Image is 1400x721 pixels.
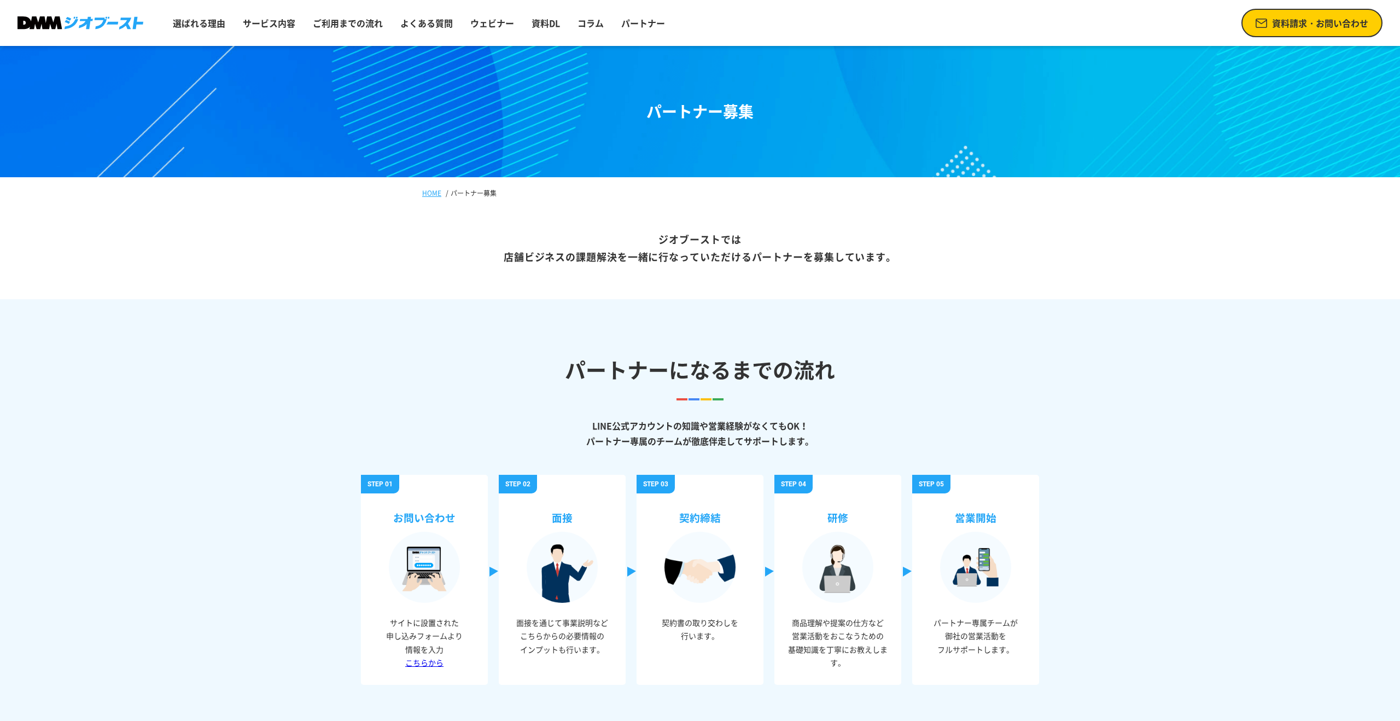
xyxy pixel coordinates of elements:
[17,16,143,30] img: DMMジオブースト
[573,12,608,34] a: コラム
[444,188,499,198] li: パートナー募集
[505,603,619,656] p: 面接を通じて事業説明など こちらからの必要情報の インプットも行います。
[361,418,1039,449] p: LINE公式アカウントの知識や営業経験がなくてもOK！ パートナー専属のチームが徹底伴走してサポートします。
[646,100,754,123] h1: パートナー募集
[367,497,481,532] h3: お問い合わせ
[781,603,895,670] p: 商品理解や提案の仕方など 営業活動をおこなうための 基礎知識を丁寧にお教えします。
[308,12,387,34] a: ご利用までの流れ
[1241,9,1382,37] a: 資料請求・お問い合わせ
[1272,16,1368,30] span: 資料請求・お問い合わせ
[505,497,619,532] h3: 面接
[422,188,441,198] a: HOME
[527,12,564,34] a: 資料DL
[367,603,481,670] p: サイトに設置された 申し込みフォームより 情報を入力
[238,12,300,34] a: サービス内容
[405,657,444,668] a: こちらから
[643,497,757,532] h3: 契約締結
[643,603,757,643] p: 契約書の取り交わしを 行います。
[617,12,669,34] a: パートナー
[919,497,1032,532] h3: 営業開始
[396,12,457,34] a: よくある質問
[919,603,1032,656] p: パートナー専属チームが 御社の営業活動を フルサポートします。
[781,497,895,532] h3: 研修
[168,12,230,34] a: 選ばれる理由
[466,12,518,34] a: ウェビナー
